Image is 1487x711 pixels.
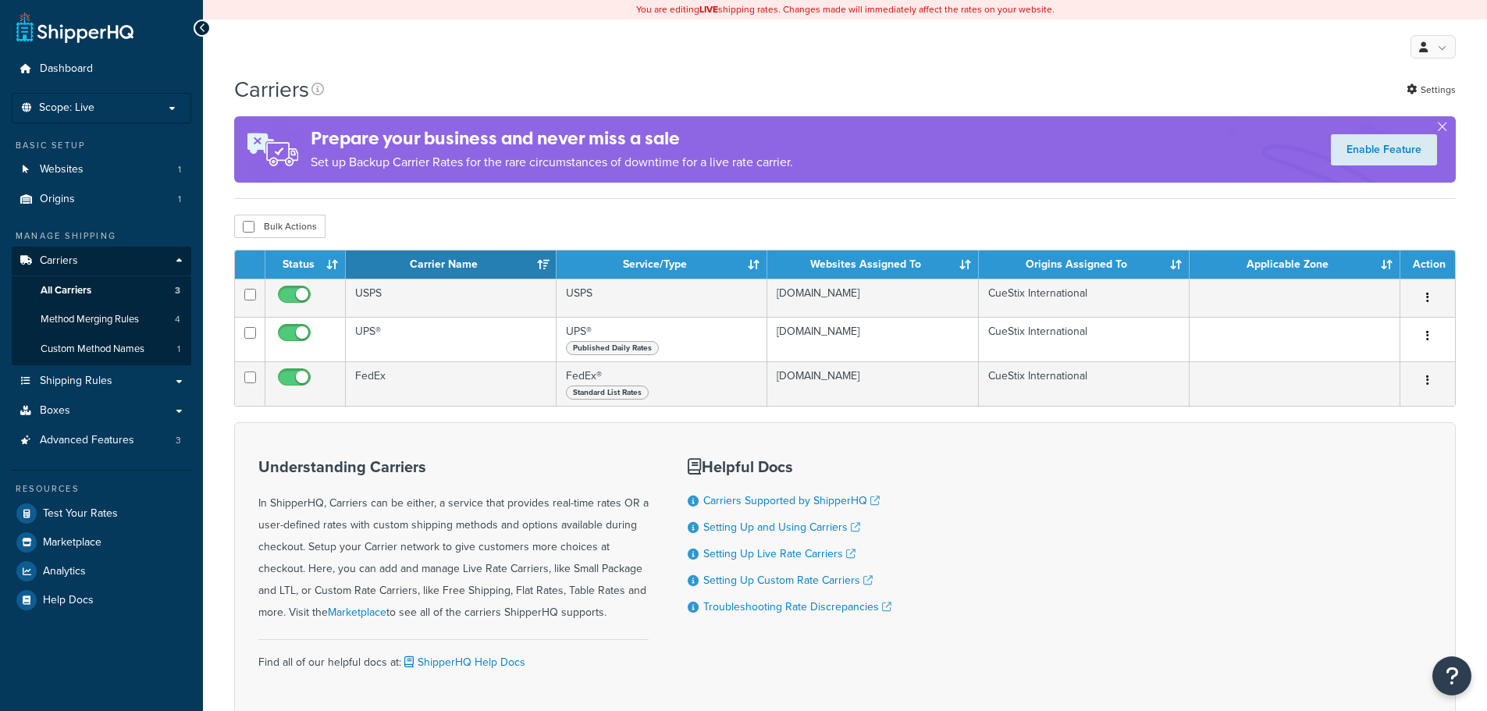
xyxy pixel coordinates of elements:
img: ad-rules-rateshop-fe6ec290ccb7230408bd80ed9643f0289d75e0ffd9eb532fc0e269fcd187b520.png [234,116,311,183]
th: Action [1400,251,1455,279]
a: Setting Up Custom Rate Carriers [703,572,873,588]
a: Websites 1 [12,155,191,184]
a: Boxes [12,396,191,425]
a: Enable Feature [1331,134,1437,165]
span: Scope: Live [39,101,94,115]
span: Help Docs [43,594,94,607]
span: 1 [177,343,180,356]
th: Status: activate to sort column ascending [265,251,346,279]
li: All Carriers [12,276,191,305]
div: In ShipperHQ, Carriers can be either, a service that provides real-time rates OR a user-defined r... [258,458,649,624]
span: Method Merging Rules [41,313,139,326]
td: FedEx [346,361,557,406]
p: Set up Backup Carrier Rates for the rare circumstances of downtime for a live rate carrier. [311,151,793,173]
a: Setting Up and Using Carriers [703,519,860,535]
li: Carriers [12,247,191,365]
td: [DOMAIN_NAME] [767,317,978,361]
span: Boxes [40,404,70,418]
span: 1 [178,193,181,206]
span: Dashboard [40,62,93,76]
span: All Carriers [41,284,91,297]
h3: Helpful Docs [688,458,891,475]
li: Websites [12,155,191,184]
th: Applicable Zone: activate to sort column ascending [1190,251,1400,279]
a: Test Your Rates [12,499,191,528]
li: Custom Method Names [12,335,191,364]
a: Analytics [12,557,191,585]
li: Origins [12,185,191,214]
span: Advanced Features [40,434,134,447]
a: Origins 1 [12,185,191,214]
a: ShipperHQ Help Docs [401,654,525,670]
a: Marketplace [12,528,191,556]
td: CueStix International [979,361,1190,406]
a: Help Docs [12,586,191,614]
a: Custom Method Names 1 [12,335,191,364]
td: FedEx® [557,361,767,406]
a: Carriers [12,247,191,276]
span: Marketplace [43,536,101,549]
span: Shipping Rules [40,375,112,388]
a: Marketplace [328,604,386,620]
a: Setting Up Live Rate Carriers [703,546,856,562]
span: Test Your Rates [43,507,118,521]
div: Manage Shipping [12,229,191,243]
span: Published Daily Rates [566,341,659,355]
a: Dashboard [12,55,191,84]
b: LIVE [699,2,718,16]
td: CueStix International [979,317,1190,361]
span: Origins [40,193,75,206]
a: All Carriers 3 [12,276,191,305]
th: Websites Assigned To: activate to sort column ascending [767,251,978,279]
li: Method Merging Rules [12,305,191,334]
div: Basic Setup [12,139,191,152]
th: Origins Assigned To: activate to sort column ascending [979,251,1190,279]
button: Open Resource Center [1432,656,1471,695]
h3: Understanding Carriers [258,458,649,475]
h1: Carriers [234,74,309,105]
span: Websites [40,163,84,176]
div: Resources [12,482,191,496]
th: Carrier Name: activate to sort column ascending [346,251,557,279]
a: ShipperHQ Home [16,12,133,43]
a: Settings [1407,79,1456,101]
th: Service/Type: activate to sort column ascending [557,251,767,279]
td: USPS [346,279,557,317]
span: 1 [178,163,181,176]
td: UPS® [346,317,557,361]
td: UPS® [557,317,767,361]
li: Advanced Features [12,426,191,455]
span: 3 [176,434,181,447]
a: Method Merging Rules 4 [12,305,191,334]
span: Carriers [40,254,78,268]
div: Find all of our helpful docs at: [258,639,649,674]
span: Standard List Rates [566,386,649,400]
td: USPS [557,279,767,317]
a: Carriers Supported by ShipperHQ [703,492,880,509]
td: [DOMAIN_NAME] [767,279,978,317]
td: [DOMAIN_NAME] [767,361,978,406]
a: Advanced Features 3 [12,426,191,455]
td: CueStix International [979,279,1190,317]
span: 4 [175,313,180,326]
a: Shipping Rules [12,367,191,396]
span: Analytics [43,565,86,578]
h4: Prepare your business and never miss a sale [311,126,793,151]
button: Bulk Actions [234,215,326,238]
span: Custom Method Names [41,343,144,356]
span: 3 [175,284,180,297]
a: Troubleshooting Rate Discrepancies [703,599,891,615]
